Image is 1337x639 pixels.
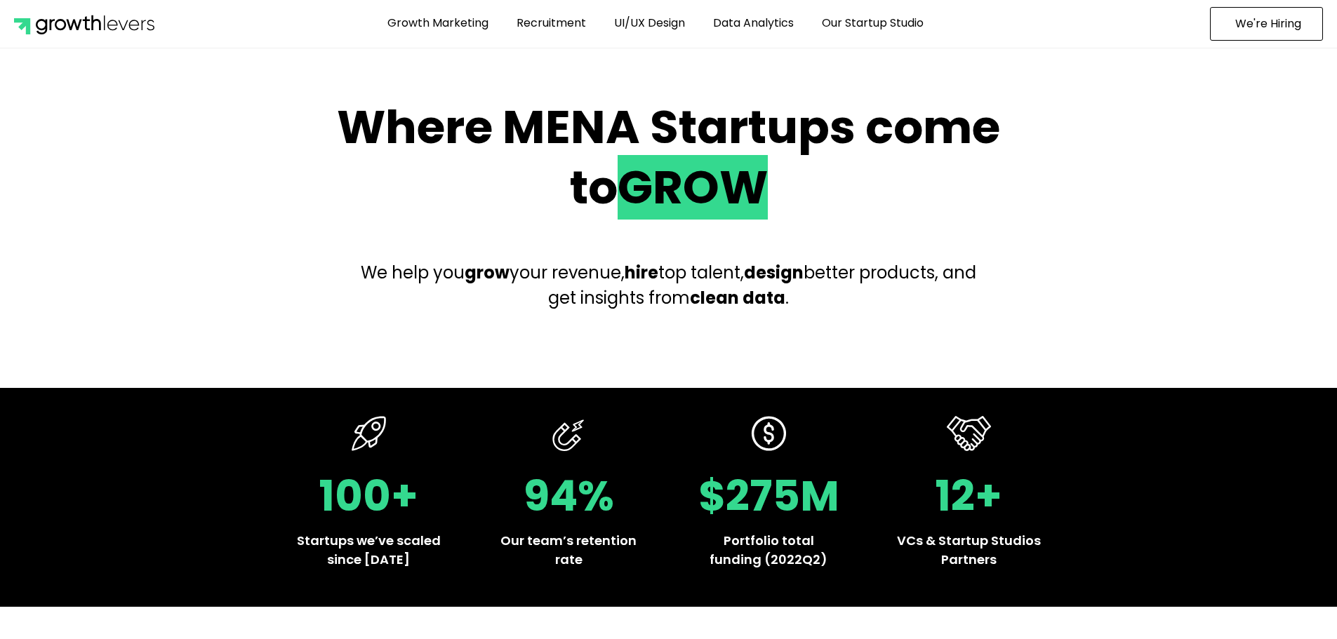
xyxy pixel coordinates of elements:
b: hire [625,261,658,284]
a: We're Hiring [1210,7,1323,41]
h2: Where MENA Startups come to [321,97,1016,218]
b: grow [465,261,510,284]
a: Data Analytics [703,7,804,39]
p: Startups we’ve scaled since [DATE] [297,531,441,569]
p: VCs & Startup Studios Partners [897,531,1041,569]
a: UI/UX Design [604,7,696,39]
nav: Menu [211,7,1100,39]
h2: 12+ [897,475,1041,517]
b: clean data [690,286,785,309]
p: Portfolio total funding (2022Q2) [697,531,841,569]
span: We're Hiring [1235,18,1301,29]
a: Growth Marketing [377,7,499,39]
h2: 94% [497,475,641,517]
b: design [744,261,804,284]
h2: $275M [697,475,841,517]
p: Our team’s retention rate [497,531,641,569]
p: We help you your revenue, top talent, better products, and get insights from . [350,260,988,311]
span: GROW [618,155,768,220]
a: Recruitment [506,7,597,39]
h2: 100+ [297,475,441,517]
a: Our Startup Studio [811,7,934,39]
